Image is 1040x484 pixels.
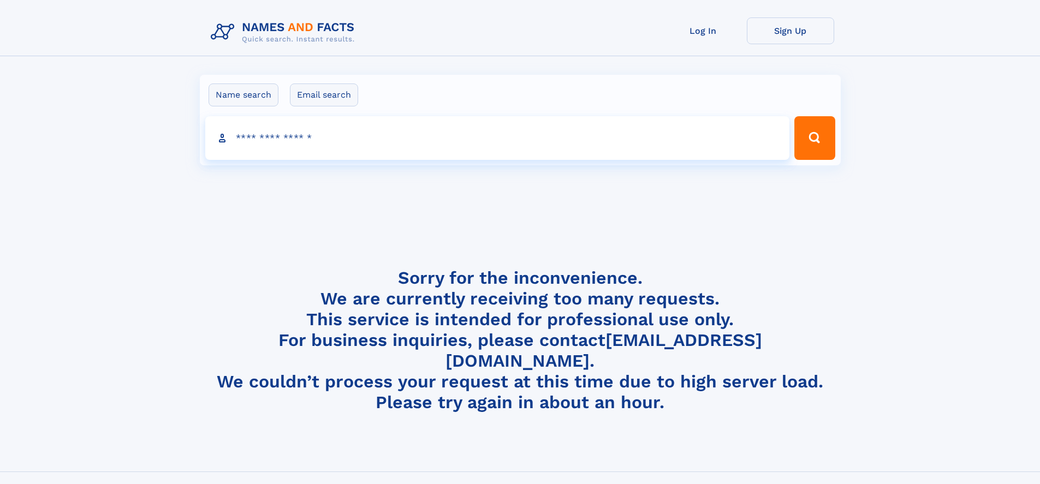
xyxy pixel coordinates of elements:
[205,116,790,160] input: search input
[209,83,278,106] label: Name search
[659,17,747,44] a: Log In
[290,83,358,106] label: Email search
[206,267,834,413] h4: Sorry for the inconvenience. We are currently receiving too many requests. This service is intend...
[747,17,834,44] a: Sign Up
[206,17,364,47] img: Logo Names and Facts
[445,330,762,371] a: [EMAIL_ADDRESS][DOMAIN_NAME]
[794,116,835,160] button: Search Button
